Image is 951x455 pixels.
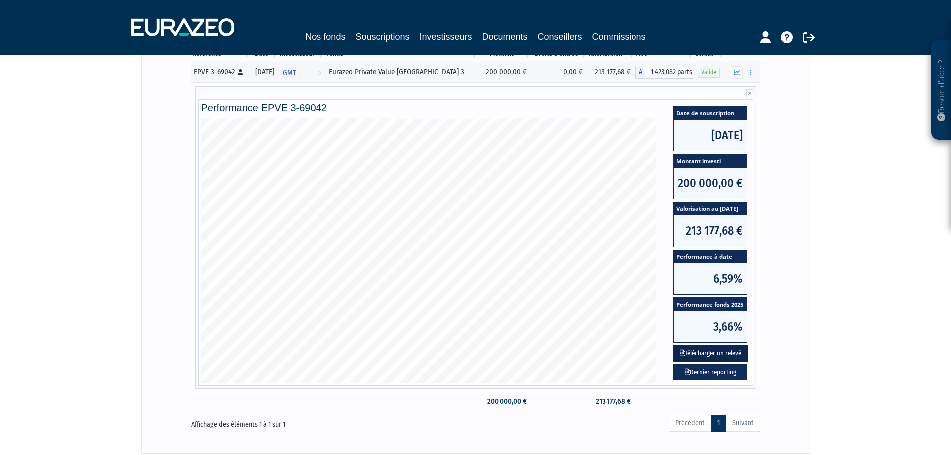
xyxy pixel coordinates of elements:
td: 200 000,00 € [478,62,532,82]
td: 213 177,68 € [588,393,635,410]
span: 200 000,00 € [674,168,747,199]
span: A [635,66,645,79]
a: GMT [279,62,325,82]
a: Documents [482,30,528,44]
span: Valorisation au [DATE] [674,202,747,216]
td: 200 000,00 € [478,393,532,410]
div: EPVE 3-69042 [194,67,247,77]
span: Performance fonds 2025 [674,298,747,311]
a: 1 [711,415,726,432]
span: Performance à date [674,250,747,264]
i: [Français] Personne physique [238,69,243,75]
a: Conseillers [538,30,582,44]
td: 0,00 € [532,62,588,82]
h4: Performance EPVE 3-69042 [201,102,750,113]
i: Voir l'investisseur [318,64,321,82]
img: 1732889491-logotype_eurazeo_blanc_rvb.png [131,18,234,36]
a: Commissions [592,30,646,44]
span: 3,66% [674,311,747,342]
a: Nos fonds [305,30,345,44]
span: [DATE] [674,120,747,151]
span: 1 423,082 parts [645,66,694,79]
span: Montant investi [674,154,747,168]
div: Affichage des éléments 1 à 1 sur 1 [191,414,420,430]
span: 6,59% [674,263,747,294]
div: Eurazeo Private Value [GEOGRAPHIC_DATA] 3 [329,67,475,77]
td: 213 177,68 € [588,62,635,82]
span: 213 177,68 € [674,215,747,246]
span: Date de souscription [674,106,747,120]
button: Télécharger un relevé [673,345,748,362]
p: Besoin d'aide ? [936,45,947,135]
div: [DATE] [254,67,275,77]
a: Dernier reporting [673,364,747,381]
span: GMT [283,64,296,82]
a: Investisseurs [419,30,472,45]
div: A - Eurazeo Private Value Europe 3 [635,66,694,79]
span: Valide [698,68,720,77]
a: Souscriptions [355,30,409,44]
